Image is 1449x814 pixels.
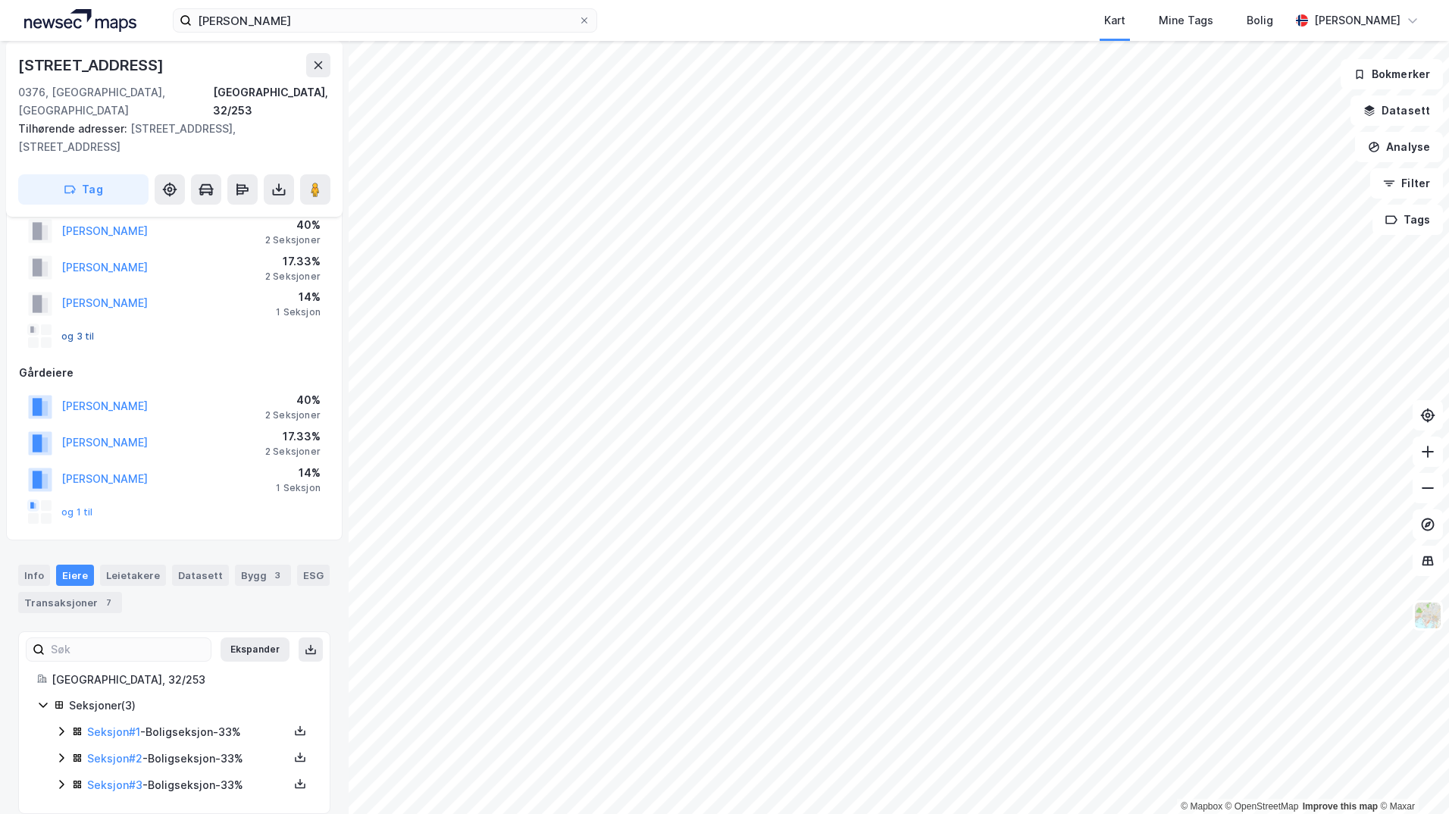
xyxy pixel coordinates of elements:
[87,723,289,741] div: - Boligseksjon - 33%
[18,53,167,77] div: [STREET_ADDRESS]
[1355,132,1443,162] button: Analyse
[1159,11,1213,30] div: Mine Tags
[265,391,321,409] div: 40%
[265,252,321,271] div: 17.33%
[213,83,330,120] div: [GEOGRAPHIC_DATA], 32/253
[265,446,321,458] div: 2 Seksjoner
[69,697,311,715] div: Seksjoner ( 3 )
[45,638,211,661] input: Søk
[87,778,142,791] a: Seksjon#3
[1413,601,1442,630] img: Z
[276,464,321,482] div: 14%
[18,122,130,135] span: Tilhørende adresser:
[87,752,142,765] a: Seksjon#2
[1104,11,1125,30] div: Kart
[265,409,321,421] div: 2 Seksjoner
[87,750,289,768] div: - Boligseksjon - 33%
[1373,741,1449,814] div: Kontrollprogram for chat
[100,565,166,586] div: Leietakere
[87,725,140,738] a: Seksjon#1
[235,565,291,586] div: Bygg
[1303,801,1378,812] a: Improve this map
[1314,11,1400,30] div: [PERSON_NAME]
[1350,95,1443,126] button: Datasett
[172,565,229,586] div: Datasett
[265,234,321,246] div: 2 Seksjoner
[265,271,321,283] div: 2 Seksjoner
[56,565,94,586] div: Eiere
[18,565,50,586] div: Info
[276,306,321,318] div: 1 Seksjon
[276,288,321,306] div: 14%
[1373,741,1449,814] iframe: Chat Widget
[1372,205,1443,235] button: Tags
[1181,801,1222,812] a: Mapbox
[192,9,578,32] input: Søk på adresse, matrikkel, gårdeiere, leietakere eller personer
[18,120,318,156] div: [STREET_ADDRESS], [STREET_ADDRESS]
[221,637,289,662] button: Ekspander
[1247,11,1273,30] div: Bolig
[1370,168,1443,199] button: Filter
[1341,59,1443,89] button: Bokmerker
[265,216,321,234] div: 40%
[101,595,116,610] div: 7
[18,174,149,205] button: Tag
[87,776,289,794] div: - Boligseksjon - 33%
[270,568,285,583] div: 3
[297,565,330,586] div: ESG
[19,364,330,382] div: Gårdeiere
[276,482,321,494] div: 1 Seksjon
[18,83,213,120] div: 0376, [GEOGRAPHIC_DATA], [GEOGRAPHIC_DATA]
[18,592,122,613] div: Transaksjoner
[52,671,311,689] div: [GEOGRAPHIC_DATA], 32/253
[1225,801,1299,812] a: OpenStreetMap
[265,427,321,446] div: 17.33%
[24,9,136,32] img: logo.a4113a55bc3d86da70a041830d287a7e.svg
